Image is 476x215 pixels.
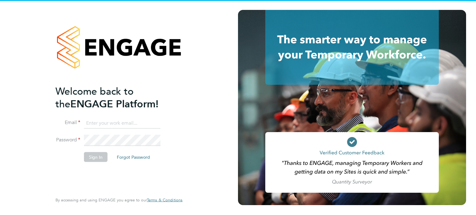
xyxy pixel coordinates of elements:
[55,119,80,126] label: Email
[55,85,134,110] span: Welcome back to the
[55,137,80,143] label: Password
[112,152,155,162] button: Forgot Password
[84,152,108,162] button: Sign In
[55,197,183,203] span: By accessing and using ENGAGE you agree to our
[84,118,161,129] input: Enter your work email...
[55,85,176,110] h2: ENGAGE Platform!
[147,198,183,203] a: Terms & Conditions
